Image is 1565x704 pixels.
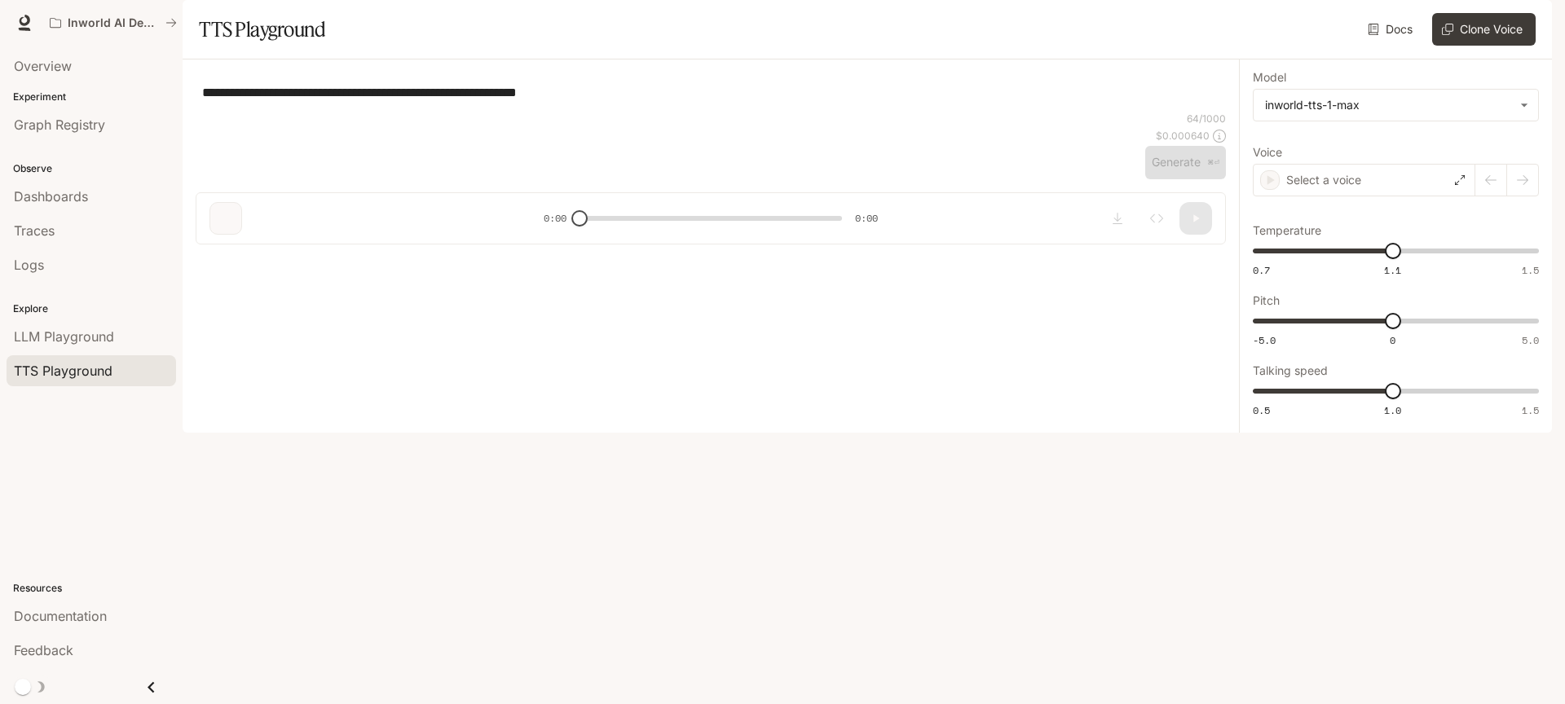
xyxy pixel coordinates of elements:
[1187,112,1226,125] p: 64 / 1000
[1254,90,1538,121] div: inworld-tts-1-max
[199,13,325,46] h1: TTS Playground
[1522,333,1539,347] span: 5.0
[1286,172,1361,188] p: Select a voice
[1522,263,1539,277] span: 1.5
[1253,263,1270,277] span: 0.7
[1384,263,1401,277] span: 1.1
[1253,365,1328,376] p: Talking speed
[1432,13,1536,46] button: Clone Voice
[1384,403,1401,417] span: 1.0
[1253,403,1270,417] span: 0.5
[68,16,159,30] p: Inworld AI Demos
[1253,225,1321,236] p: Temperature
[1253,295,1280,306] p: Pitch
[1364,13,1419,46] a: Docs
[42,7,184,39] button: All workspaces
[1390,333,1395,347] span: 0
[1253,147,1282,158] p: Voice
[1156,129,1210,143] p: $ 0.000640
[1253,72,1286,83] p: Model
[1522,403,1539,417] span: 1.5
[1265,97,1512,113] div: inworld-tts-1-max
[1253,333,1276,347] span: -5.0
